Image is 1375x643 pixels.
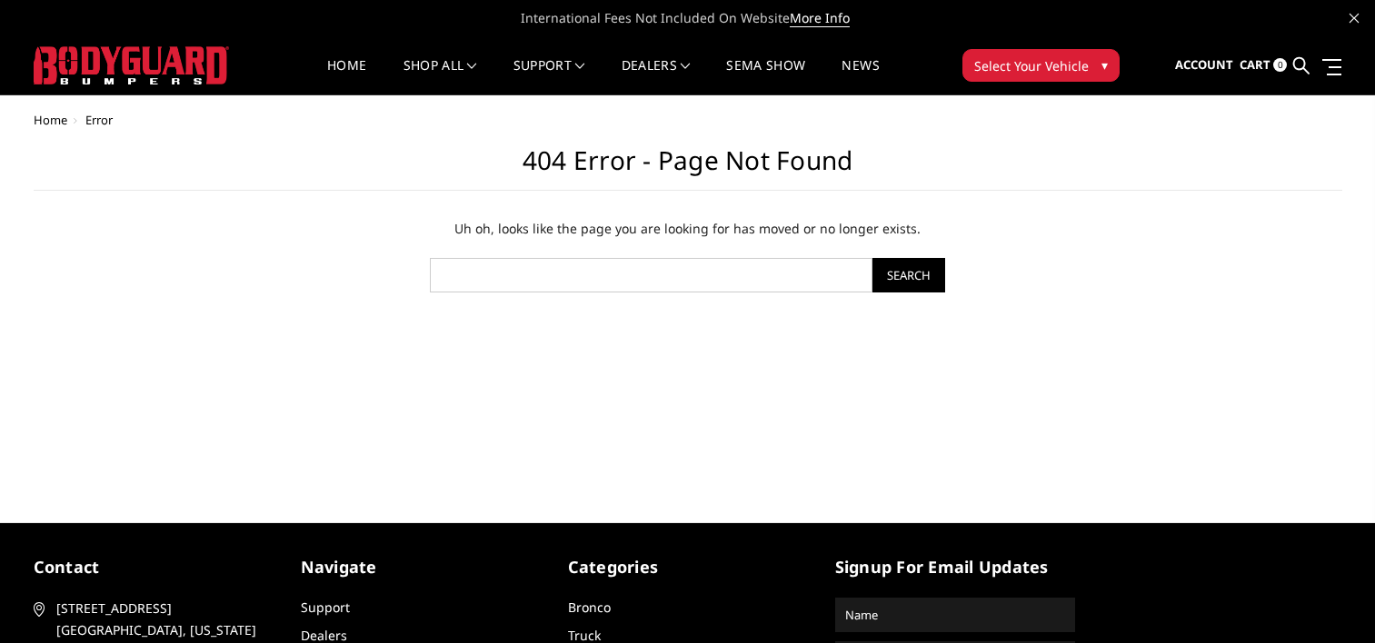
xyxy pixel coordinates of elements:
[1175,41,1233,90] a: Account
[622,59,691,94] a: Dealers
[34,112,67,128] a: Home
[327,59,366,94] a: Home
[872,258,945,292] input: Search
[726,59,805,94] a: SEMA Show
[301,555,541,579] h5: Navigate
[34,46,229,84] img: BODYGUARD BUMPERS
[1175,56,1233,73] span: Account
[1240,56,1270,73] span: Cart
[838,600,1072,629] input: Name
[259,218,1117,240] p: Uh oh, looks like the page you are looking for has moved or no longer exists.
[34,145,1342,191] h1: 404 Error - Page not found
[301,598,350,616] a: Support
[34,555,274,579] h5: contact
[404,59,477,94] a: shop all
[842,59,879,94] a: News
[568,555,808,579] h5: Categories
[835,555,1075,579] h5: signup for email updates
[568,598,611,616] a: Bronco
[974,56,1089,75] span: Select Your Vehicle
[1240,41,1287,90] a: Cart 0
[790,9,850,27] a: More Info
[1101,55,1108,74] span: ▾
[962,49,1120,82] button: Select Your Vehicle
[513,59,585,94] a: Support
[85,112,113,128] span: Error
[1273,58,1287,72] span: 0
